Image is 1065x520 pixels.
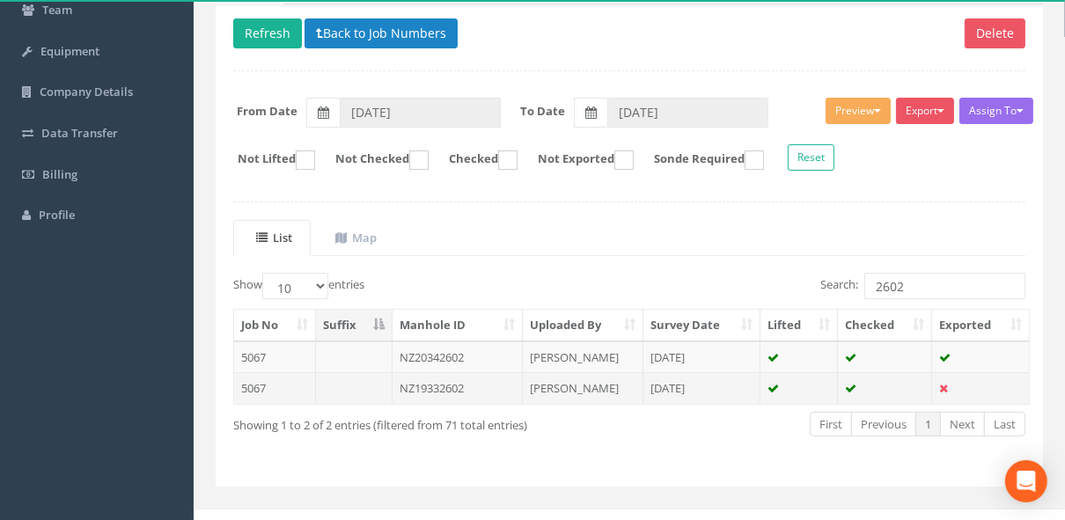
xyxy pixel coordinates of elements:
button: Preview [826,98,891,124]
a: Next [940,412,985,437]
td: [DATE] [643,372,760,404]
input: Search: [864,273,1025,299]
a: Previous [851,412,916,437]
label: Not Lifted [220,150,315,170]
span: Profile [39,207,75,223]
button: Back to Job Numbers [305,18,458,48]
td: 5067 [234,341,316,373]
a: Map [312,220,395,256]
input: To Date [607,98,768,128]
th: Exported: activate to sort column ascending [932,310,1029,341]
label: Not Exported [520,150,634,170]
a: List [233,220,311,256]
td: [DATE] [643,341,760,373]
span: Company Details [40,84,133,99]
th: Uploaded By: activate to sort column ascending [523,310,643,341]
a: First [810,412,852,437]
uib-tab-heading: List [256,230,292,245]
a: 1 [915,412,941,437]
label: From Date [238,103,298,120]
th: Checked: activate to sort column ascending [838,310,932,341]
div: Showing 1 to 2 of 2 entries (filtered from 71 total entries) [233,410,548,434]
button: Delete [965,18,1025,48]
label: Sonde Required [636,150,764,170]
span: Billing [42,166,77,182]
select: Showentries [262,273,328,299]
button: Reset [788,144,834,171]
td: NZ19332602 [393,372,523,404]
a: Last [984,412,1025,437]
th: Lifted: activate to sort column ascending [760,310,838,341]
label: Search: [820,273,1025,299]
th: Job No: activate to sort column ascending [234,310,316,341]
div: Open Intercom Messenger [1005,460,1047,502]
span: Equipment [40,43,99,59]
td: [PERSON_NAME] [523,372,643,404]
label: Checked [431,150,518,170]
label: Not Checked [318,150,429,170]
input: From Date [340,98,501,128]
button: Refresh [233,18,302,48]
span: Team [42,2,72,18]
button: Assign To [959,98,1033,124]
th: Suffix: activate to sort column descending [316,310,393,341]
th: Manhole ID: activate to sort column ascending [393,310,523,341]
span: Data Transfer [41,125,118,141]
td: [PERSON_NAME] [523,341,643,373]
button: Export [896,98,954,124]
label: Show entries [233,273,364,299]
uib-tab-heading: Map [335,230,377,245]
th: Survey Date: activate to sort column ascending [643,310,760,341]
td: NZ20342602 [393,341,523,373]
td: 5067 [234,372,316,404]
label: To Date [521,103,566,120]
